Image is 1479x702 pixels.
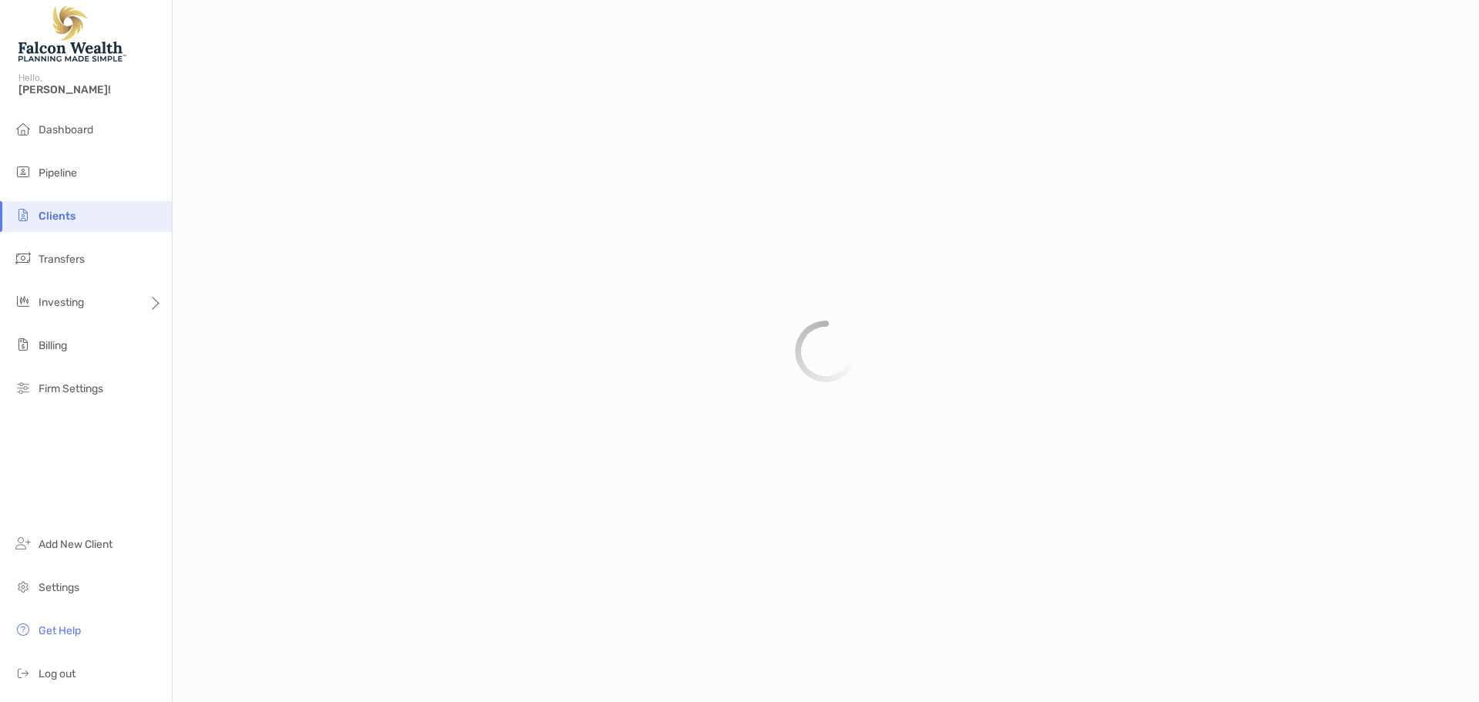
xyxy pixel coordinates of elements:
[39,253,85,266] span: Transfers
[14,206,32,224] img: clients icon
[14,335,32,354] img: billing icon
[39,210,75,223] span: Clients
[39,123,93,136] span: Dashboard
[39,382,103,395] span: Firm Settings
[14,534,32,553] img: add_new_client icon
[39,296,84,309] span: Investing
[14,663,32,682] img: logout icon
[18,83,163,96] span: [PERSON_NAME]!
[14,292,32,311] img: investing icon
[39,581,79,594] span: Settings
[39,624,81,637] span: Get Help
[14,119,32,138] img: dashboard icon
[39,667,75,680] span: Log out
[18,6,126,62] img: Falcon Wealth Planning Logo
[39,339,67,352] span: Billing
[14,378,32,397] img: firm-settings icon
[14,620,32,639] img: get-help icon
[39,538,112,551] span: Add New Client
[14,163,32,181] img: pipeline icon
[14,577,32,596] img: settings icon
[14,249,32,267] img: transfers icon
[39,166,77,180] span: Pipeline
